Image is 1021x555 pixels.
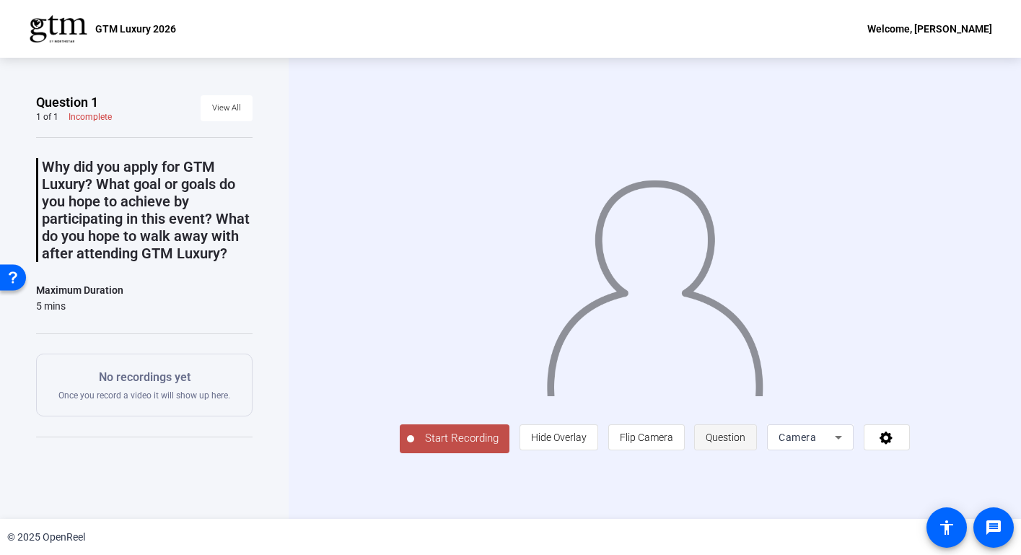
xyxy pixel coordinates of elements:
[706,432,745,443] span: Question
[36,281,123,299] div: Maximum Duration
[42,158,253,262] p: Why did you apply for GTM Luxury? What goal or goals do you hope to achieve by participating in t...
[36,111,58,123] div: 1 of 1
[400,424,509,453] button: Start Recording
[985,519,1002,536] mat-icon: message
[58,369,230,401] div: Once you record a video it will show up here.
[414,430,509,447] span: Start Recording
[95,20,176,38] p: GTM Luxury 2026
[58,369,230,386] p: No recordings yet
[7,530,85,545] div: © 2025 OpenReel
[531,432,587,443] span: Hide Overlay
[212,97,241,119] span: View All
[29,14,88,43] img: OpenReel logo
[779,432,816,443] span: Camera
[36,94,98,111] span: Question 1
[620,432,673,443] span: Flip Camera
[545,167,766,396] img: overlay
[36,299,123,313] div: 5 mins
[867,20,992,38] div: Welcome, [PERSON_NAME]
[520,424,598,450] button: Hide Overlay
[201,95,253,121] button: View All
[938,519,955,536] mat-icon: accessibility
[694,424,757,450] button: Question
[608,424,685,450] button: Flip Camera
[69,111,112,123] div: Incomplete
